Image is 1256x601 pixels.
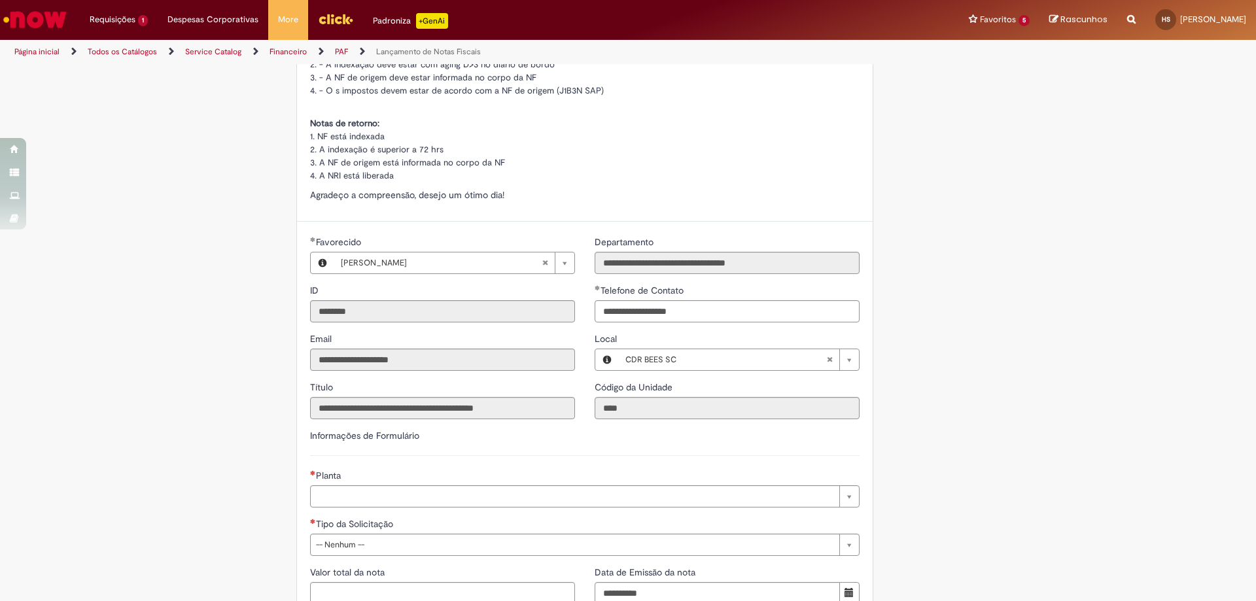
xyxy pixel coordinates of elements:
span: Local [595,333,619,345]
span: Necessários - Favorecido [316,236,364,248]
p: Agradeço a compreensão, desejo um ótimo dia! [310,188,860,201]
label: Informações de Formulário [310,430,419,441]
span: Tipo da Solicitação [316,518,396,530]
a: Página inicial [14,46,60,57]
span: Somente leitura - Email [310,333,334,345]
span: Somente leitura - Departamento [595,236,656,248]
span: Rascunhos [1060,13,1108,26]
span: 2. A indexação é superior a 72 hrs [310,144,444,155]
span: -- Nenhum -- [316,534,833,555]
span: More [278,13,298,26]
span: Necessários - Planta [316,470,343,481]
a: Lançamento de Notas Fiscais [376,46,481,57]
a: Financeiro [270,46,307,57]
img: ServiceNow [1,7,69,33]
span: [PERSON_NAME] [1180,14,1246,25]
span: [PERSON_NAME] [341,252,542,273]
span: Data de Emissão da nota [595,566,698,578]
span: Obrigatório Preenchido [595,285,601,290]
span: CDR BEES SC [625,349,826,370]
input: Email [310,349,575,371]
span: HS [1162,15,1170,24]
label: Somente leitura - Código da Unidade [595,381,675,394]
abbr: Limpar campo Favorecido [535,252,555,273]
label: Somente leitura - Departamento [595,235,656,249]
label: Somente leitura - Email [310,332,334,345]
span: Necessários [310,470,316,475]
span: 5 [1019,15,1030,26]
span: Despesas Corporativas [167,13,258,26]
a: Todos os Catálogos [88,46,157,57]
span: 1 [138,15,148,26]
button: Favorecido, Visualizar este registro Helena Lemos Simon [311,252,334,273]
span: Valor total da nota [310,566,387,578]
span: Favoritos [980,13,1016,26]
a: CDR BEES SCLimpar campo Local [619,349,859,370]
span: Somente leitura - ID [310,284,321,296]
span: 2. - A indexação deve estar com aging D>3 no diário de bordo [310,59,555,70]
a: Limpar campo Planta [310,485,860,507]
span: Somente leitura - Título [310,381,336,393]
div: Padroniza [373,13,448,29]
span: Somente leitura - Código da Unidade [595,381,675,393]
span: 4. - O s impostos devem estar de acordo com a NF de origem (J1B3N SAP) [310,85,604,96]
label: Somente leitura - Título [310,381,336,394]
p: +GenAi [416,13,448,29]
input: ID [310,300,575,322]
span: 1. NF está indexada [310,131,385,142]
input: Departamento [595,252,860,274]
a: Rascunhos [1049,14,1108,26]
span: Requisições [90,13,135,26]
a: Service Catalog [185,46,241,57]
span: 3. - A NF de origem deve estar informada no corpo da NF [310,72,536,83]
span: Notas de retorno: [310,118,379,129]
span: Obrigatório Preenchido [310,237,316,242]
ul: Trilhas de página [10,40,828,64]
button: Local, Visualizar este registro CDR BEES SC [595,349,619,370]
img: click_logo_yellow_360x200.png [318,9,353,29]
input: Código da Unidade [595,397,860,419]
label: Somente leitura - ID [310,284,321,297]
span: Necessários [310,519,316,524]
a: [PERSON_NAME]Limpar campo Favorecido [334,252,574,273]
abbr: Limpar campo Local [820,349,839,370]
input: Título [310,397,575,419]
a: PAF [335,46,348,57]
span: 3. A NF de origem está informada no corpo da NF [310,157,505,168]
span: Telefone de Contato [601,284,686,296]
input: Telefone de Contato [595,300,860,322]
span: 4. A NRI está liberada [310,170,394,181]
